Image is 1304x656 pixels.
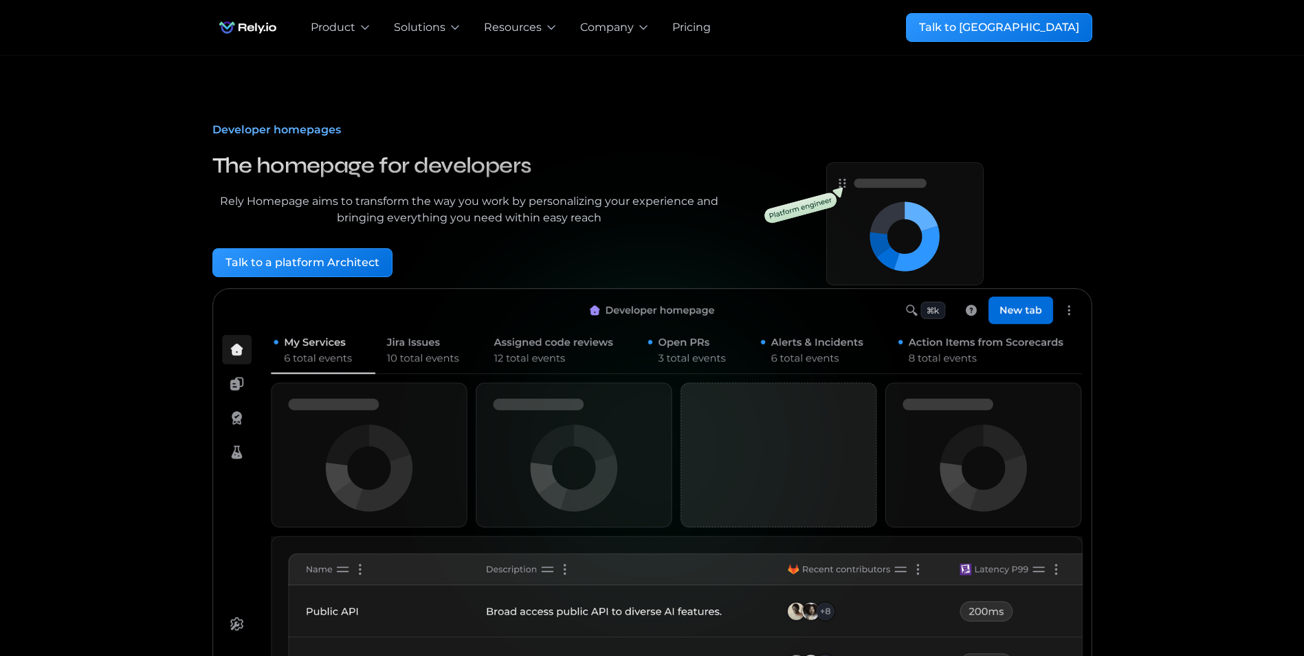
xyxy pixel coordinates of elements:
[212,122,727,138] div: Developer homepages
[212,248,393,277] a: Talk to a platform Architect
[919,19,1079,36] div: Talk to [GEOGRAPHIC_DATA]
[212,14,283,41] img: Rely.io logo
[212,14,283,41] a: home
[484,19,542,36] div: Resources
[749,138,1092,288] a: open lightbox
[311,19,355,36] div: Product
[580,19,634,36] div: Company
[225,254,379,271] div: Talk to a platform Architect
[212,149,727,182] h3: The homepage for developers
[394,19,445,36] div: Solutions
[212,193,727,226] div: Rely Homepage aims to transform the way you work by personalizing your experience and bringing ev...
[672,19,711,36] a: Pricing
[906,13,1092,42] a: Talk to [GEOGRAPHIC_DATA]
